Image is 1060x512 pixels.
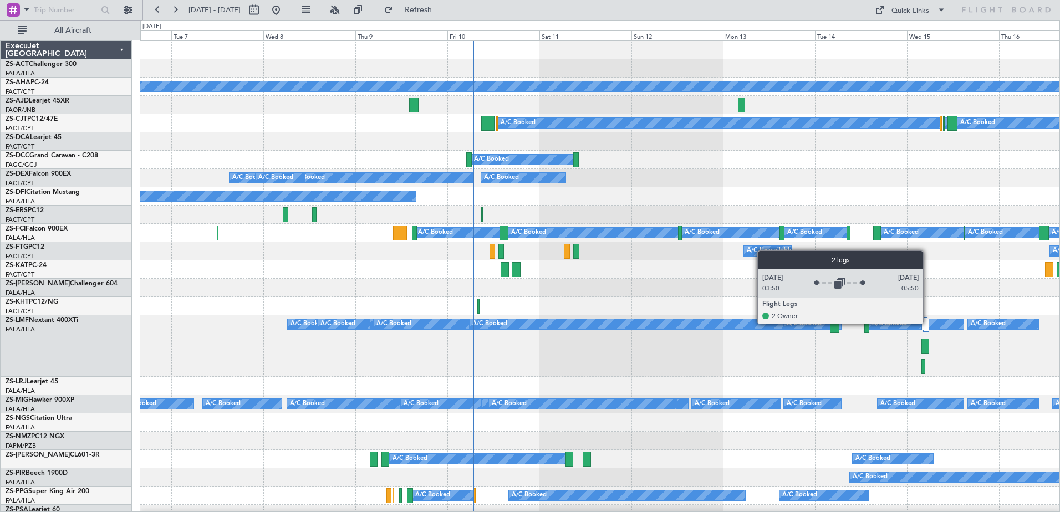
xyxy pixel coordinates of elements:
[290,396,325,412] div: A/C Booked
[484,170,519,186] div: A/C Booked
[6,69,35,78] a: FALA/HLA
[6,415,30,422] span: ZS-NGS
[6,88,34,96] a: FACT/CPT
[787,316,822,332] div: A/C Booked
[971,396,1006,412] div: A/C Booked
[291,316,325,332] div: A/C Booked
[723,30,815,40] div: Mon 13
[6,189,80,196] a: ZS-DFICitation Mustang
[6,478,35,487] a: FALA/HLA
[6,171,29,177] span: ZS-DEX
[6,280,70,287] span: ZS-[PERSON_NAME]
[6,142,34,151] a: FACT/CPT
[447,30,539,40] div: Fri 10
[6,299,29,305] span: ZS-KHT
[6,470,68,477] a: ZS-PIRBeech 1900D
[6,496,35,505] a: FALA/HLA
[747,243,793,259] div: A/C Unavailable
[6,98,29,104] span: ZS-AJD
[6,79,30,86] span: ZS-AHA
[907,30,999,40] div: Wed 15
[6,423,35,432] a: FALA/HLA
[6,61,29,68] span: ZS-ACT
[6,488,28,495] span: ZS-PPG
[6,216,34,224] a: FACT/CPT
[539,30,631,40] div: Sat 11
[6,452,100,458] a: ZS-[PERSON_NAME]CL601-3R
[6,244,44,250] a: ZS-FTGPC12
[6,387,35,395] a: FALA/HLA
[6,161,37,169] a: FAGC/GCJ
[6,442,36,450] a: FAPM/PZB
[290,170,325,186] div: A/C Booked
[787,396,822,412] div: A/C Booked
[6,452,70,458] span: ZS-[PERSON_NAME]
[6,307,34,315] a: FACT/CPT
[355,30,447,40] div: Thu 9
[869,1,951,19] button: Quick Links
[6,61,77,68] a: ZS-ACTChallenger 300
[6,289,35,297] a: FALA/HLA
[171,30,263,40] div: Tue 7
[695,396,730,412] div: A/C Booked
[6,152,98,159] a: ZS-DCCGrand Caravan - C208
[232,170,267,186] div: A/C Booked
[6,252,34,260] a: FACT/CPT
[6,317,78,324] a: ZS-LMFNextant 400XTi
[787,224,822,241] div: A/C Booked
[393,450,427,467] div: A/C Booked
[6,226,68,232] a: ZS-FCIFalcon 900EX
[853,469,888,485] div: A/C Booked
[6,397,74,403] a: ZS-MIGHawker 900XP
[6,405,35,413] a: FALA/HLA
[512,487,547,504] div: A/C Booked
[6,152,29,159] span: ZS-DCC
[872,316,907,332] div: A/C Booked
[6,116,27,122] span: ZS-CJT
[6,124,34,132] a: FACT/CPT
[511,224,546,241] div: A/C Booked
[6,299,58,305] a: ZS-KHTPC12/NG
[6,134,62,141] a: ZS-DCALearjet 45
[6,207,28,214] span: ZS-ERS
[6,207,44,214] a: ZS-ERSPC12
[6,234,35,242] a: FALA/HLA
[6,189,26,196] span: ZS-DFI
[6,397,28,403] span: ZS-MIG
[891,6,929,17] div: Quick Links
[6,197,35,206] a: FALA/HLA
[34,2,98,18] input: Trip Number
[968,224,1003,241] div: A/C Booked
[6,270,34,279] a: FACT/CPT
[188,5,241,15] span: [DATE] - [DATE]
[6,488,89,495] a: ZS-PPGSuper King Air 200
[971,316,1006,332] div: A/C Booked
[258,170,293,186] div: A/C Booked
[855,450,890,467] div: A/C Booked
[492,396,527,412] div: A/C Booked
[6,433,31,440] span: ZS-NMZ
[395,6,442,14] span: Refresh
[474,151,509,168] div: A/C Booked
[6,226,26,232] span: ZS-FCI
[418,224,453,241] div: A/C Booked
[6,98,69,104] a: ZS-AJDLearjet 45XR
[376,316,411,332] div: A/C Booked
[472,316,507,332] div: A/C Booked
[6,171,71,177] a: ZS-DEXFalcon 900EX
[880,396,915,412] div: A/C Booked
[6,433,64,440] a: ZS-NMZPC12 NGX
[6,378,27,385] span: ZS-LRJ
[6,262,47,269] a: ZS-KATPC-24
[6,244,28,250] span: ZS-FTG
[29,27,117,34] span: All Aircraft
[263,30,355,40] div: Wed 8
[12,22,120,39] button: All Aircraft
[782,487,817,504] div: A/C Booked
[6,280,118,287] a: ZS-[PERSON_NAME]Challenger 604
[6,470,26,477] span: ZS-PIR
[6,378,58,385] a: ZS-LRJLearjet 45
[142,22,161,32] div: [DATE]
[6,325,35,334] a: FALA/HLA
[404,396,439,412] div: A/C Booked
